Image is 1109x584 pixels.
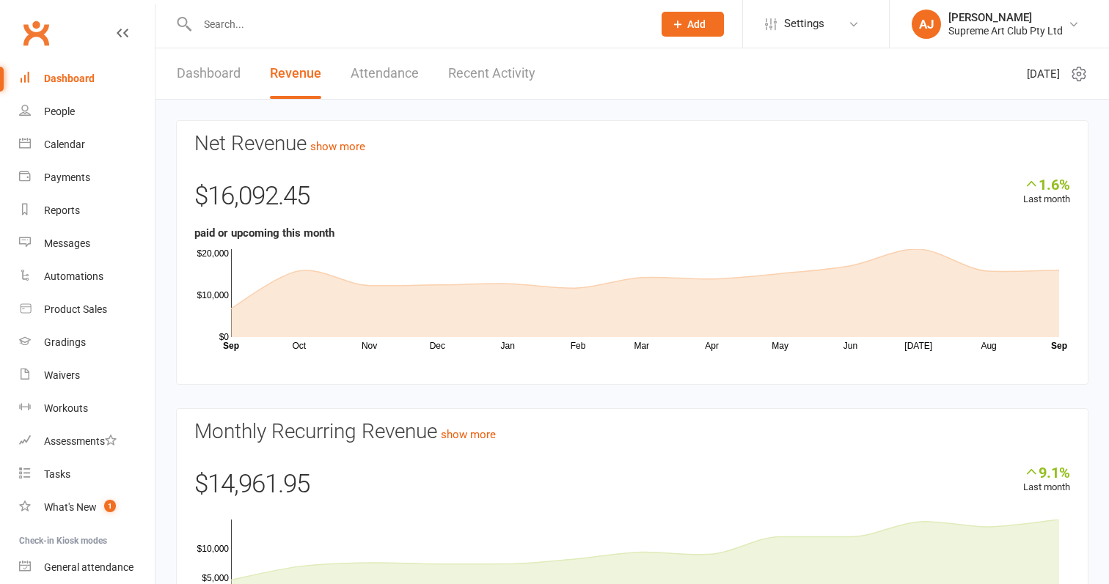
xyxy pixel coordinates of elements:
[662,12,724,37] button: Add
[912,10,941,39] div: AJ
[19,128,155,161] a: Calendar
[19,326,155,359] a: Gradings
[784,7,824,40] span: Settings
[19,491,155,524] a: What's New1
[193,14,643,34] input: Search...
[177,48,241,99] a: Dashboard
[19,425,155,458] a: Assessments
[194,176,1070,224] div: $16,092.45
[1023,176,1070,207] div: Last month
[44,435,117,447] div: Assessments
[44,561,133,573] div: General attendance
[44,303,107,315] div: Product Sales
[19,293,155,326] a: Product Sales
[270,48,321,99] a: Revenue
[194,464,1070,512] div: $14,961.95
[19,359,155,392] a: Waivers
[194,226,334,240] strong: paid or upcoming this month
[948,24,1063,37] div: Supreme Art Club Pty Ltd
[44,336,86,348] div: Gradings
[1023,464,1070,495] div: Last month
[44,73,95,84] div: Dashboard
[18,15,54,51] a: Clubworx
[44,369,80,381] div: Waivers
[19,260,155,293] a: Automations
[44,468,70,480] div: Tasks
[948,11,1063,24] div: [PERSON_NAME]
[19,95,155,128] a: People
[44,237,90,249] div: Messages
[19,194,155,227] a: Reports
[194,133,1070,155] h3: Net Revenue
[44,138,85,150] div: Calendar
[44,106,75,117] div: People
[310,140,365,153] a: show more
[44,270,103,282] div: Automations
[194,421,1070,443] h3: Monthly Recurring Revenue
[19,161,155,194] a: Payments
[1023,464,1070,480] div: 9.1%
[19,392,155,425] a: Workouts
[44,501,97,513] div: What's New
[19,62,155,95] a: Dashboard
[351,48,419,99] a: Attendance
[19,227,155,260] a: Messages
[44,402,88,414] div: Workouts
[44,171,90,183] div: Payments
[441,428,496,441] a: show more
[104,500,116,512] span: 1
[448,48,535,99] a: Recent Activity
[19,551,155,584] a: General attendance kiosk mode
[44,204,80,216] div: Reports
[19,458,155,491] a: Tasks
[1023,176,1070,192] div: 1.6%
[1027,65,1060,83] span: [DATE]
[687,18,706,30] span: Add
